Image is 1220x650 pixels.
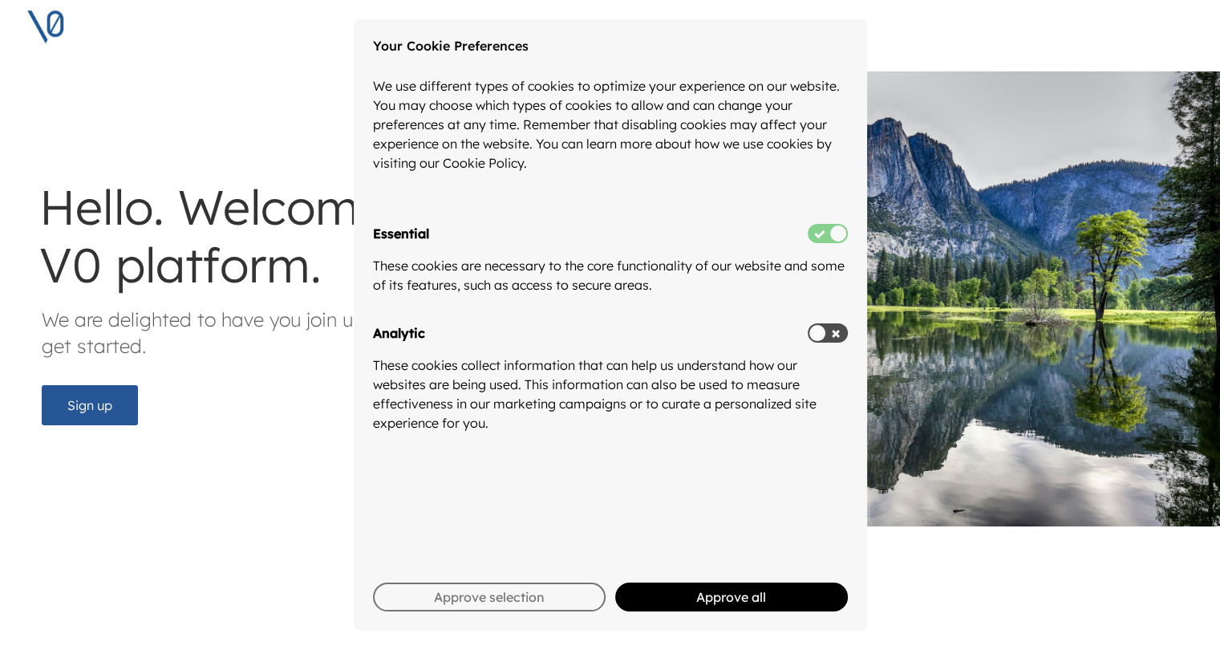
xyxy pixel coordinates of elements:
[373,583,606,611] button: Approve selection
[373,355,848,433] p: These cookies collect information that can help us understand how our websites are being used. Th...
[373,76,848,173] p: We use different types of cookies to optimize your experience on our website. You may choose whic...
[373,224,429,243] label: Essential
[373,39,848,67] h1: Your Cookie Preferences
[373,323,425,343] label: Analytic
[373,256,848,295] p: These cookies are necessary to the core functionality of our website and some of its features, su...
[615,583,848,611] button: Approve all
